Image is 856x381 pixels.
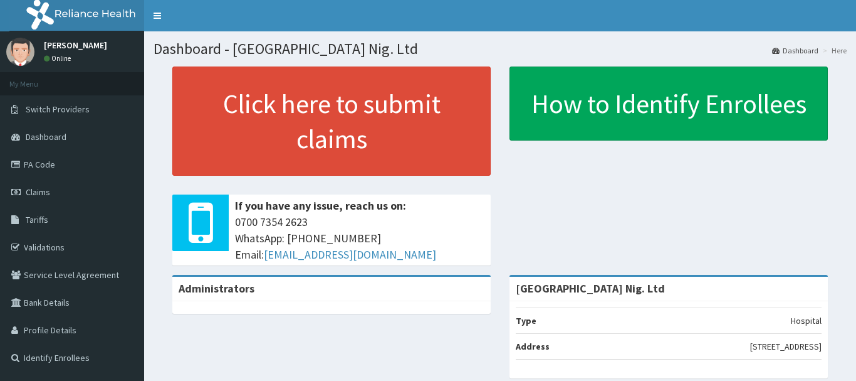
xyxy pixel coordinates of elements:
a: [EMAIL_ADDRESS][DOMAIN_NAME] [264,247,436,262]
span: Switch Providers [26,104,90,115]
span: 0700 7354 2623 WhatsApp: [PHONE_NUMBER] Email: [235,214,484,262]
span: Tariffs [26,214,48,225]
a: Dashboard [772,45,818,56]
h1: Dashboard - [GEOGRAPHIC_DATA] Nig. Ltd [154,41,847,57]
li: Here [820,45,847,56]
a: How to Identify Enrollees [509,67,828,141]
b: Administrators [179,281,254,296]
b: If you have any issue, reach us on: [235,198,406,213]
p: Hospital [791,314,822,327]
b: Type [516,315,536,326]
span: Claims [26,186,50,198]
img: User Image [6,38,34,66]
strong: [GEOGRAPHIC_DATA] Nig. Ltd [516,281,665,296]
p: [STREET_ADDRESS] [750,340,822,353]
p: [PERSON_NAME] [44,41,107,50]
span: Dashboard [26,131,66,142]
a: Online [44,54,74,63]
a: Click here to submit claims [172,67,491,176]
b: Address [516,341,550,352]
